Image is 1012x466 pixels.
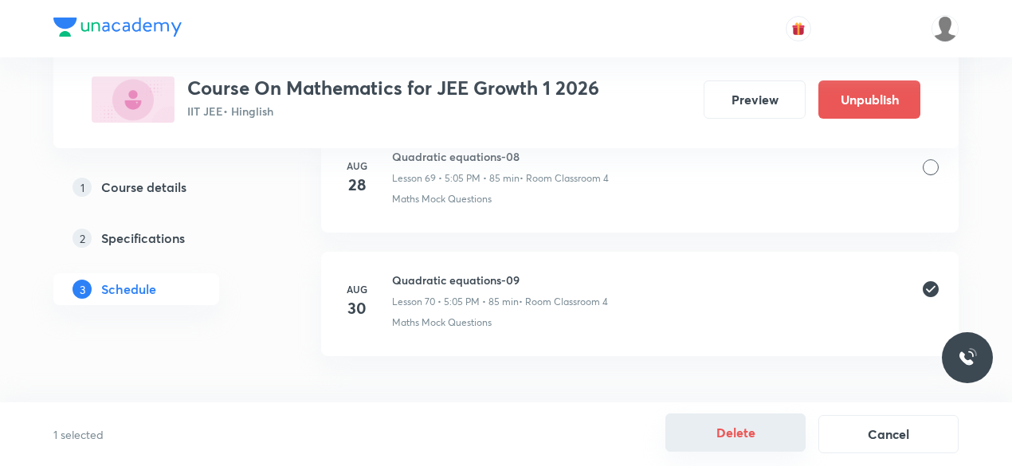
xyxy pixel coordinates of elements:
[791,22,806,36] img: avatar
[53,171,270,203] a: 1Course details
[818,80,920,119] button: Unpublish
[392,192,492,206] p: Maths Mock Questions
[958,348,977,367] img: ttu
[392,148,609,165] h6: Quadratic equations-08
[53,18,182,41] a: Company Logo
[73,178,92,197] p: 1
[704,80,806,119] button: Preview
[392,295,519,309] p: Lesson 70 • 5:05 PM • 85 min
[341,173,373,197] h4: 28
[73,280,92,299] p: 3
[53,426,385,443] p: 1 selected
[392,315,492,330] p: Maths Mock Questions
[101,178,186,197] h5: Course details
[818,415,959,453] button: Cancel
[53,222,270,254] a: 2Specifications
[392,171,520,186] p: Lesson 69 • 5:05 PM • 85 min
[73,229,92,248] p: 2
[519,295,608,309] p: • Room Classroom 4
[392,272,608,288] h6: Quadratic equations-09
[341,296,373,320] h4: 30
[92,76,175,123] img: 29712404-D67D-46D6-8E1A-BA7EF7105E3C_plus.png
[53,18,182,37] img: Company Logo
[520,171,609,186] p: • Room Classroom 4
[187,103,599,119] p: IIT JEE • Hinglish
[341,282,373,296] h6: Aug
[101,229,185,248] h5: Specifications
[187,76,599,100] h3: Course On Mathematics for JEE Growth 1 2026
[786,16,811,41] button: avatar
[341,159,373,173] h6: Aug
[101,280,156,299] h5: Schedule
[665,413,806,452] button: Delete
[932,15,959,42] img: Dinesh Kumar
